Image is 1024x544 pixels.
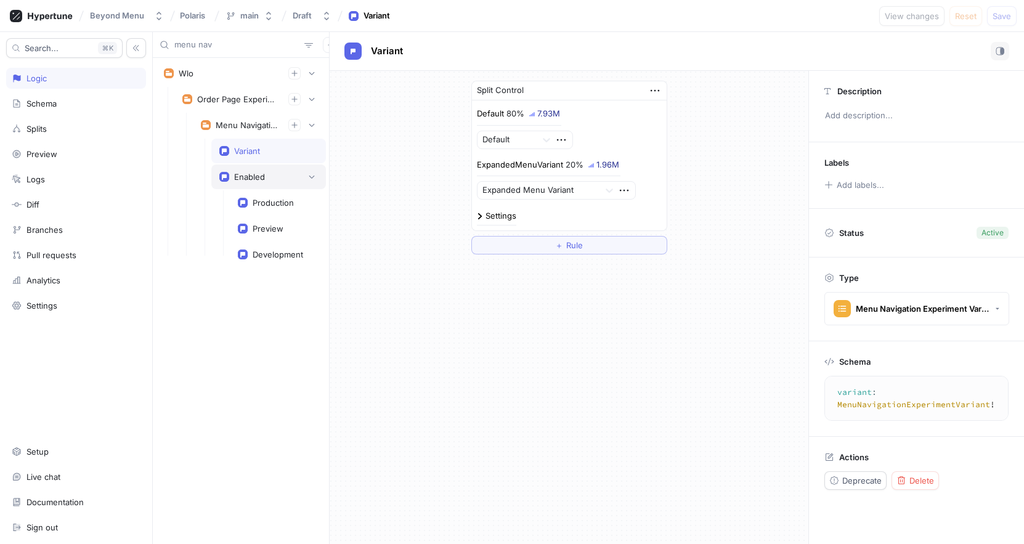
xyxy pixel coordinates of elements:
p: Description [837,86,882,96]
div: Preview [253,224,283,233]
p: Type [839,273,859,283]
div: Production [253,198,294,208]
div: Documentation [26,497,84,507]
div: Order Page Experiments [197,94,278,104]
p: Labels [824,158,849,168]
div: K [98,42,117,54]
div: Preview [26,149,57,159]
div: main [240,10,259,21]
input: Search... [174,39,299,51]
button: Delete [892,471,939,490]
div: Development [253,250,303,259]
p: Schema [839,357,871,367]
div: Sign out [26,522,58,532]
div: Beyond Menu [90,10,144,21]
div: Logs [26,174,45,184]
div: Draft [293,10,312,21]
p: Default [477,108,504,120]
button: ＋Rule [471,236,667,254]
span: ＋ [555,242,563,249]
div: Enabled [234,172,265,182]
p: Add description... [819,105,1014,126]
div: Splits [26,124,47,134]
div: Wlo [179,68,193,78]
button: Deprecate [824,471,887,490]
div: Pull requests [26,250,76,260]
button: Search...K [6,38,123,58]
div: 7.93M [537,110,560,118]
p: Status [839,224,864,242]
a: Documentation [6,492,146,513]
button: Reset [949,6,982,26]
div: Schema [26,99,57,108]
div: Variant [234,146,260,156]
div: Setup [26,447,49,457]
button: main [221,6,278,26]
div: Logic [26,73,47,83]
div: Settings [26,301,57,311]
span: Deprecate [842,477,882,484]
button: View changes [879,6,945,26]
button: Save [987,6,1017,26]
div: Split Control [477,84,524,97]
span: Polaris [180,11,205,20]
span: Save [993,12,1011,20]
div: Settings [486,212,516,220]
p: ExpandedMenuVariant [477,159,563,171]
div: 1.96M [596,161,619,169]
div: 20% [566,161,583,169]
span: Delete [909,477,934,484]
div: Branches [26,225,63,235]
div: Analytics [26,275,60,285]
span: View changes [885,12,939,20]
span: Reset [955,12,977,20]
div: Live chat [26,472,60,482]
span: Rule [566,242,583,249]
span: Variant [371,46,403,56]
button: Beyond Menu [85,6,169,26]
button: Draft [288,6,336,26]
p: Actions [839,452,869,462]
div: Diff [26,200,39,209]
div: Active [981,227,1004,238]
div: Menu Navigation Experiment [216,120,278,130]
div: Variant [364,10,390,22]
div: 80% [506,110,524,118]
button: Menu Navigation Experiment Variant [824,292,1009,325]
button: Add labels... [820,177,888,193]
span: Search... [25,44,59,52]
div: Menu Navigation Experiment Variant [856,304,990,314]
